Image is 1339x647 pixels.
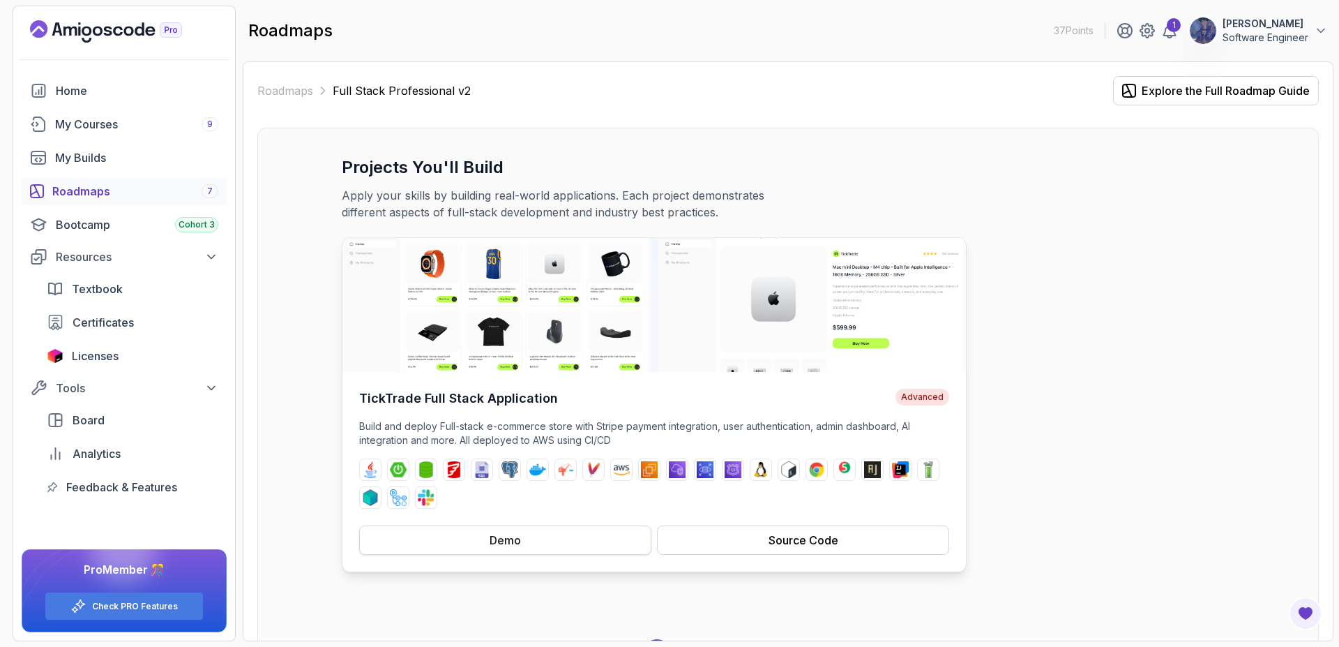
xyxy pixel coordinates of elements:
p: 37 Points [1054,24,1094,38]
img: github-actions logo [390,489,407,506]
img: maven logo [585,461,602,478]
div: Tools [56,380,218,396]
img: spring-data-jpa logo [418,461,434,478]
p: Software Engineer [1223,31,1308,45]
a: builds [22,144,227,172]
img: rds logo [697,461,713,478]
a: roadmaps [22,177,227,205]
img: jib logo [557,461,574,478]
img: junit logo [836,461,853,478]
div: My Courses [55,116,218,133]
button: user profile image[PERSON_NAME]Software Engineer [1189,17,1328,45]
a: analytics [38,440,227,468]
img: route53 logo [725,461,741,478]
img: mockito logo [920,461,937,478]
img: assertj logo [864,461,881,478]
div: Explore the Full Roadmap Guide [1142,82,1310,99]
div: Home [56,82,218,99]
img: flyway logo [446,461,462,478]
a: licenses [38,342,227,370]
button: Explore the Full Roadmap Guide [1113,76,1319,105]
a: 1 [1161,22,1178,39]
button: Tools [22,375,227,401]
div: 1 [1167,18,1181,32]
a: board [38,406,227,434]
img: postgres logo [501,461,518,478]
button: Resources [22,244,227,269]
span: 9 [207,119,213,130]
img: jetbrains icon [47,349,63,363]
a: Landing page [30,20,214,43]
button: Source Code [657,526,949,555]
h4: TickTrade Full Stack Application [359,389,558,408]
img: vpc logo [669,461,686,478]
img: sql logo [474,461,490,478]
p: [PERSON_NAME] [1223,17,1308,31]
a: home [22,77,227,105]
span: 7 [207,186,213,197]
img: java logo [362,461,379,478]
a: feedback [38,473,227,501]
img: ec2 logo [641,461,658,478]
a: Roadmaps [257,82,313,99]
p: Full Stack Professional v2 [333,82,471,99]
img: bash logo [780,461,797,478]
button: Demo [359,526,651,555]
a: Check PRO Features [92,601,178,612]
h3: Projects You'll Build [342,156,1234,179]
span: Board [73,412,105,429]
img: linux logo [752,461,769,478]
span: Certificates [73,314,134,331]
img: chrome logo [808,461,825,478]
span: Licenses [72,348,119,364]
img: TickTrade Full Stack Application [342,238,966,372]
img: spring-boot logo [390,461,407,478]
div: Bootcamp [56,216,218,233]
p: Apply your skills by building real-world applications. Each project demonstrates different aspect... [342,187,810,221]
div: Demo [490,532,521,549]
p: Build and deploy Full-stack e-commerce store with Stripe payment integration, user authentication... [359,419,949,447]
a: certificates [38,308,227,336]
img: docker logo [529,461,546,478]
span: Textbook [72,281,123,297]
div: Roadmaps [52,183,218,200]
span: Analytics [73,445,121,462]
span: Feedback & Features [66,479,177,496]
img: slack logo [418,489,434,506]
span: Cohort 3 [179,219,215,230]
a: textbook [38,275,227,303]
a: bootcamp [22,211,227,239]
button: Check PRO Features [45,592,204,620]
img: user profile image [1190,17,1216,44]
img: testcontainers logo [362,489,379,506]
button: Open Feedback Button [1289,597,1322,630]
div: Resources [56,248,218,265]
img: aws logo [613,461,630,478]
div: My Builds [55,149,218,166]
span: Advanced [895,389,949,406]
div: Source Code [769,532,838,549]
img: intellij logo [892,461,909,478]
h2: roadmaps [248,20,333,42]
a: courses [22,110,227,138]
